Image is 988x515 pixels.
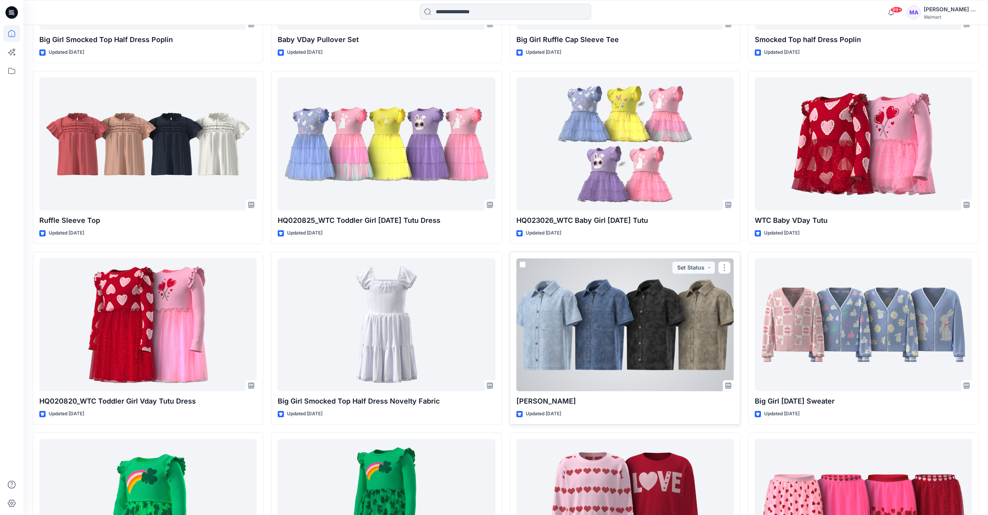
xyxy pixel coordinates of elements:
[764,48,800,56] p: Updated [DATE]
[516,78,734,210] a: HQ023026_WTC Baby Girl Easter Tutu
[755,78,972,210] a: WTC Baby VDay Tutu
[39,258,257,391] a: HQ020820_WTC Toddler Girl Vday Tutu Dress
[49,48,84,56] p: Updated [DATE]
[516,396,734,407] p: [PERSON_NAME]
[278,78,495,210] a: HQ020825_WTC Toddler Girl Easter Tutu Dress
[526,48,561,56] p: Updated [DATE]
[516,215,734,226] p: HQ023026_WTC Baby Girl [DATE] Tutu
[764,410,800,418] p: Updated [DATE]
[287,229,322,237] p: Updated [DATE]
[924,5,978,14] div: [PERSON_NAME] Au-[PERSON_NAME]
[39,78,257,210] a: Ruffle Sleeve Top
[287,410,322,418] p: Updated [DATE]
[49,410,84,418] p: Updated [DATE]
[924,14,978,20] div: Walmart
[278,258,495,391] a: Big Girl Smocked Top Half Dress Novelty Fabric
[287,48,322,56] p: Updated [DATE]
[516,34,734,45] p: Big Girl Ruffle Cap Sleeve Tee
[39,215,257,226] p: Ruffle Sleeve Top
[907,5,921,19] div: MA
[755,258,972,391] a: Big Girl Easter Sweater
[755,34,972,45] p: Smocked Top half Dress Poplin
[526,229,561,237] p: Updated [DATE]
[39,34,257,45] p: Big Girl Smocked Top Half Dress Poplin
[891,7,902,13] span: 99+
[516,258,734,391] a: Denim Shirt
[755,215,972,226] p: WTC Baby VDay Tutu
[764,229,800,237] p: Updated [DATE]
[39,396,257,407] p: HQ020820_WTC Toddler Girl Vday Tutu Dress
[278,215,495,226] p: HQ020825_WTC Toddler Girl [DATE] Tutu Dress
[278,34,495,45] p: Baby VDay Pullover Set
[49,229,84,237] p: Updated [DATE]
[526,410,561,418] p: Updated [DATE]
[755,396,972,407] p: Big Girl [DATE] Sweater
[278,396,495,407] p: Big Girl Smocked Top Half Dress Novelty Fabric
